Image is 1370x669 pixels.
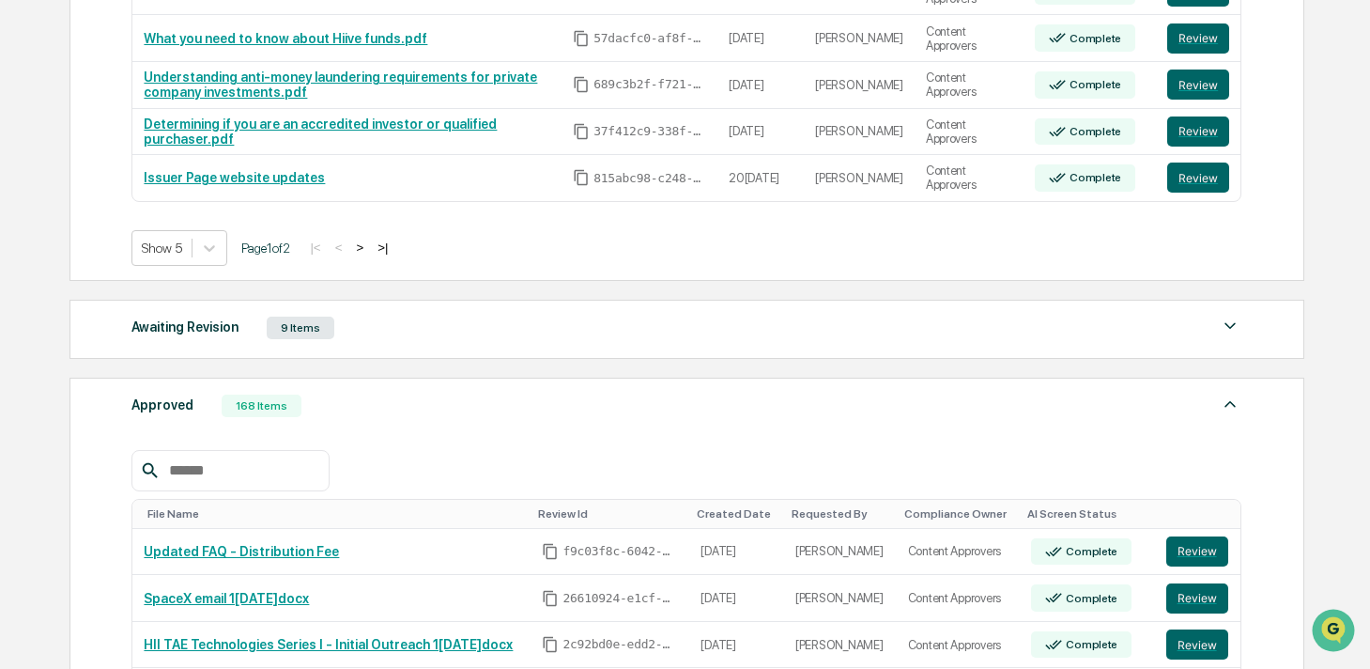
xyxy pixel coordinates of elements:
[562,591,675,606] span: 26610924-e1cf-4de0-9e22-205d61986327
[593,171,706,186] span: 815abc98-c248-4f62-a147-d06131b3a24d
[593,77,706,92] span: 689c3b2f-f721-43d9-acbb-87360bc1cb55
[804,15,915,62] td: [PERSON_NAME]
[542,636,559,653] span: Copy Id
[1066,78,1121,91] div: Complete
[1066,171,1121,184] div: Complete
[19,39,342,70] p: How can we help?
[915,155,1024,201] td: Content Approvers
[915,109,1024,156] td: Content Approvers
[350,240,369,256] button: >
[131,315,239,339] div: Awaiting Revision
[689,529,784,576] td: [DATE]
[717,109,804,156] td: [DATE]
[241,241,290,256] span: Page 1 of 2
[804,109,915,156] td: [PERSON_NAME]
[1167,70,1229,100] button: Review
[144,637,513,652] a: HII TAE Technologies Series I - Initial Outreach 1[DATE]docx
[222,395,301,417] div: 168 Items
[144,31,427,46] a: What you need to know about Hiive funds.pdf
[1166,630,1228,660] button: Review
[1166,537,1228,567] button: Review
[573,76,590,93] span: Copy Id
[1062,592,1117,605] div: Complete
[538,507,682,521] div: Toggle SortBy
[19,144,53,178] img: 1746055101610-c473b297-6a78-478c-a979-82029cc54cd1
[129,229,240,263] a: 🗄️Attestations
[784,622,897,669] td: [PERSON_NAME]
[804,155,915,201] td: [PERSON_NAME]
[1062,638,1117,651] div: Complete
[689,622,784,669] td: [DATE]
[64,144,308,163] div: Start new chat
[1219,393,1241,415] img: caret
[304,240,326,256] button: |<
[697,507,777,521] div: Toggle SortBy
[11,265,126,299] a: 🔎Data Lookup
[784,529,897,576] td: [PERSON_NAME]
[147,507,523,521] div: Toggle SortBy
[1066,32,1121,45] div: Complete
[187,319,227,333] span: Pylon
[132,318,227,333] a: Powered byPylon
[49,86,310,105] input: Clear
[784,575,897,622] td: [PERSON_NAME]
[897,529,1020,576] td: Content Approvers
[144,591,309,606] a: SpaceX email 1[DATE]docx
[1066,125,1121,138] div: Complete
[897,622,1020,669] td: Content Approvers
[1170,507,1234,521] div: Toggle SortBy
[562,544,675,559] span: f9c03f8c-6042-496e-a3ec-67f7c49ba96e
[1027,507,1147,521] div: Toggle SortBy
[144,70,537,100] a: Understanding anti-money laundering requirements for private company investments.pdf
[542,543,559,560] span: Copy Id
[131,393,193,417] div: Approved
[593,124,706,139] span: 37f412c9-338f-42cb-99a2-e0de738d2756
[562,637,675,652] span: 2c92bd0e-edd2-4b87-95bf-f49ee5df04a0
[267,317,334,339] div: 9 Items
[11,229,129,263] a: 🖐️Preclearance
[1166,537,1230,567] a: Review
[573,123,590,140] span: Copy Id
[593,31,706,46] span: 57dacfc0-af8f-40ac-b1d4-848c6e3b2a1b
[1166,583,1228,614] button: Review
[19,239,34,254] div: 🖐️
[372,240,393,256] button: >|
[1166,583,1230,614] a: Review
[915,15,1024,62] td: Content Approvers
[1062,545,1117,558] div: Complete
[915,62,1024,109] td: Content Approvers
[1167,163,1229,193] button: Review
[1166,630,1230,660] a: Review
[136,239,151,254] div: 🗄️
[573,30,590,47] span: Copy Id
[1167,23,1229,54] a: Review
[904,507,1012,521] div: Toggle SortBy
[38,237,121,256] span: Preclearance
[804,62,915,109] td: [PERSON_NAME]
[717,155,804,201] td: 20[DATE]
[542,590,559,607] span: Copy Id
[155,237,233,256] span: Attestations
[717,15,804,62] td: [DATE]
[897,575,1020,622] td: Content Approvers
[19,274,34,289] div: 🔎
[144,117,497,147] a: Determining if you are an accredited investor or qualified purchaser.pdf
[717,62,804,109] td: [DATE]
[144,544,339,559] a: Updated FAQ - Distribution Fee
[144,170,325,185] a: Issuer Page website updates
[1310,607,1361,658] iframe: Open customer support
[573,169,590,186] span: Copy Id
[64,163,238,178] div: We're available if you need us!
[1167,117,1229,147] button: Review
[792,507,889,521] div: Toggle SortBy
[1219,315,1241,337] img: caret
[689,575,784,622] td: [DATE]
[38,272,118,291] span: Data Lookup
[319,149,342,172] button: Start new chat
[330,240,348,256] button: <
